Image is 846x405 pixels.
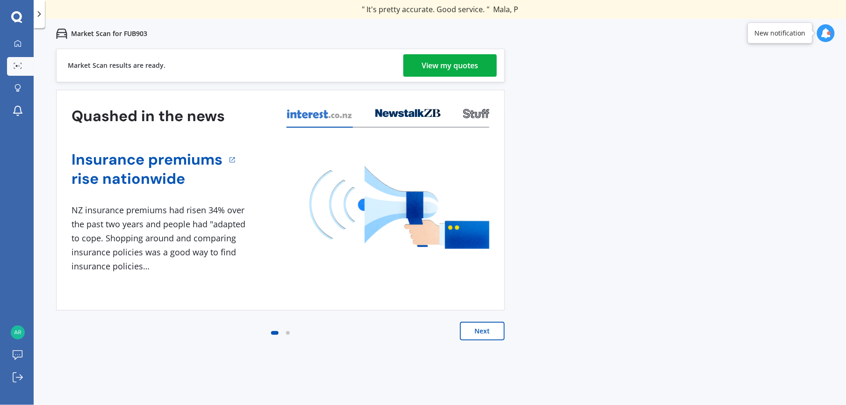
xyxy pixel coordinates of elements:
[11,325,25,340] img: 16f148db66abecd43245140e74580c80
[72,107,225,126] h3: Quashed in the news
[71,29,147,38] p: Market Scan for FUB903
[72,203,249,273] div: NZ insurance premiums had risen 34% over the past two years and people had "adapted to cope. Shop...
[755,29,806,38] div: New notification
[56,28,67,39] img: car.f15378c7a67c060ca3f3.svg
[403,54,497,77] a: View my quotes
[68,49,165,82] div: Market Scan results are ready.
[422,54,479,77] div: View my quotes
[72,150,222,169] a: Insurance premiums
[72,169,222,188] a: rise nationwide
[309,166,489,249] img: media image
[460,322,505,340] button: Next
